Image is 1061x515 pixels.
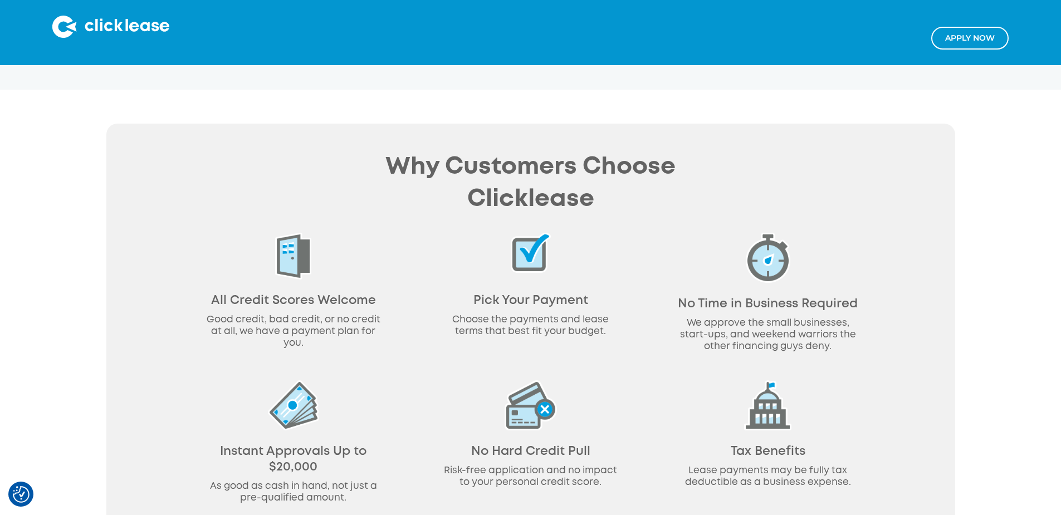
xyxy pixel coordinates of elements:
img: Tax benefits icon [744,380,791,430]
img: Revisit consent button [13,486,30,503]
img: Pick your payments [511,233,551,273]
img: Instant approvals icon [268,380,319,430]
p: We approve the small businesses, start-ups, and weekend warriors the other financing guys deny. [678,317,858,352]
div: Tax Benefits [678,444,858,459]
div: All Credit Scores Welcome [203,293,384,308]
p: Good credit, bad credit, or no credit at all, we have a payment plan for you. [203,314,384,349]
div: No Hard Credit Pull [441,444,621,459]
img: Clicklease logo [52,16,169,38]
img: No hard credit pull icon [505,380,557,430]
img: No time in business required [746,233,790,283]
p: As good as cash in hand, not just a pre-qualified amount. [203,480,384,504]
a: Apply NOw [931,27,1009,50]
h2: Why Customers Choose Clicklease [324,151,737,216]
div: Pick Your Payment [441,293,621,308]
p: Choose the payments and lease terms that best fit your budget. [441,314,621,337]
p: Lease payments may be fully tax deductible as a business expense. [678,465,858,488]
img: All credit scores welcome [275,233,311,279]
div: No Time in Business Required [678,296,858,312]
p: Risk-free application and no impact to your personal credit score. [441,465,621,488]
div: Instant Approvals Up to $20,000 [203,444,384,475]
button: Consent Preferences [13,486,30,503]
